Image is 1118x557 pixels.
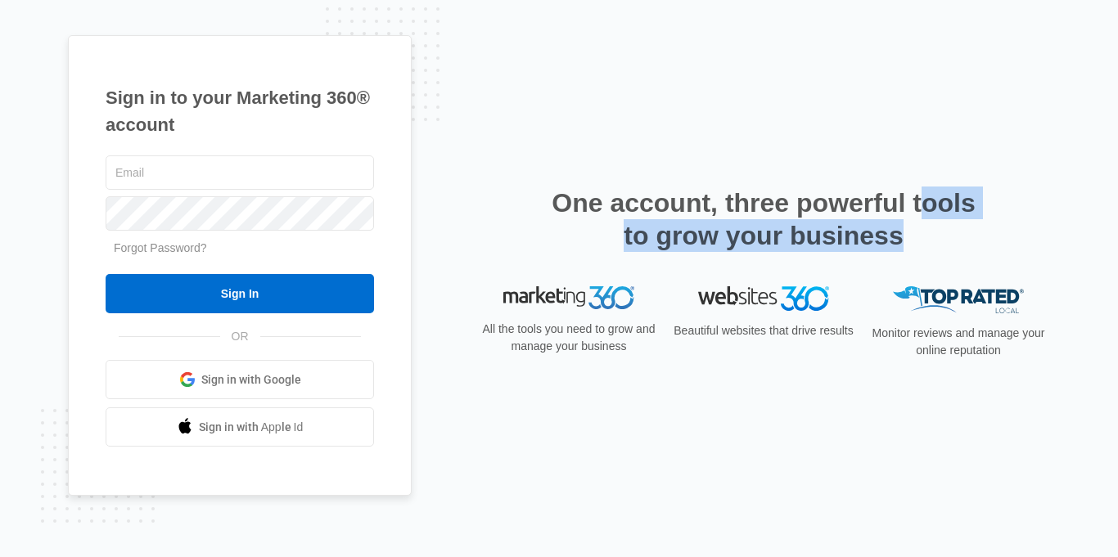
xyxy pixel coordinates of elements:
[672,322,855,339] p: Beautiful websites that drive results
[106,155,374,190] input: Email
[114,241,207,254] a: Forgot Password?
[106,84,374,138] h1: Sign in to your Marketing 360® account
[106,407,374,447] a: Sign in with Apple Id
[106,274,374,313] input: Sign In
[547,186,981,252] h2: One account, three powerful tools to grow your business
[867,325,1050,359] p: Monitor reviews and manage your online reputation
[220,328,260,345] span: OR
[477,321,660,355] p: All the tools you need to grow and manage your business
[893,286,1024,313] img: Top Rated Local
[698,286,829,310] img: Websites 360
[503,286,634,309] img: Marketing 360
[106,360,374,399] a: Sign in with Google
[199,419,304,436] span: Sign in with Apple Id
[201,371,301,389] span: Sign in with Google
